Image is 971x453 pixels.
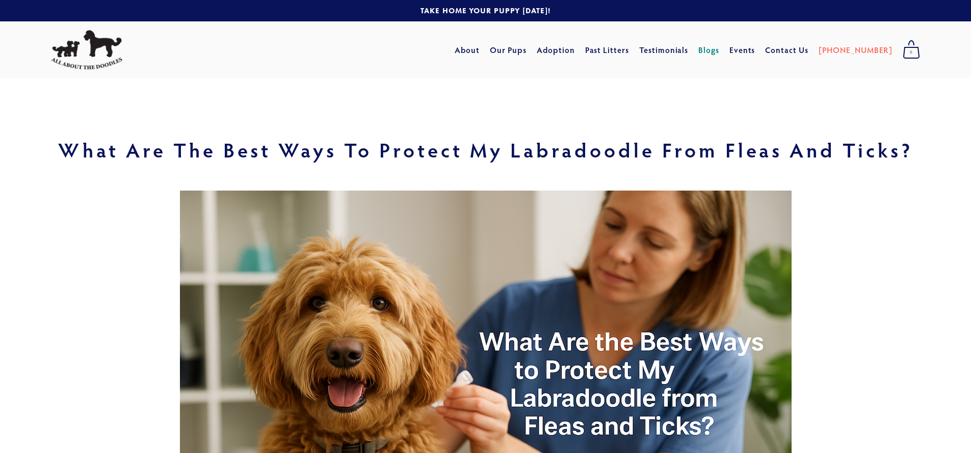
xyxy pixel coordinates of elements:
img: All About The Doodles [51,30,122,70]
a: Contact Us [765,41,808,59]
a: Our Pups [490,41,527,59]
a: Testimonials [639,41,689,59]
a: Past Litters [585,44,629,55]
a: Events [729,41,755,59]
a: 0 items in cart [898,37,925,63]
a: Adoption [537,41,575,59]
a: Blogs [698,41,719,59]
span: 0 [903,46,920,59]
a: About [455,41,480,59]
a: [PHONE_NUMBER] [819,41,893,59]
h1: What Are the Best Ways to Protect My Labradoodle from Fleas and Ticks? [51,140,920,160]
